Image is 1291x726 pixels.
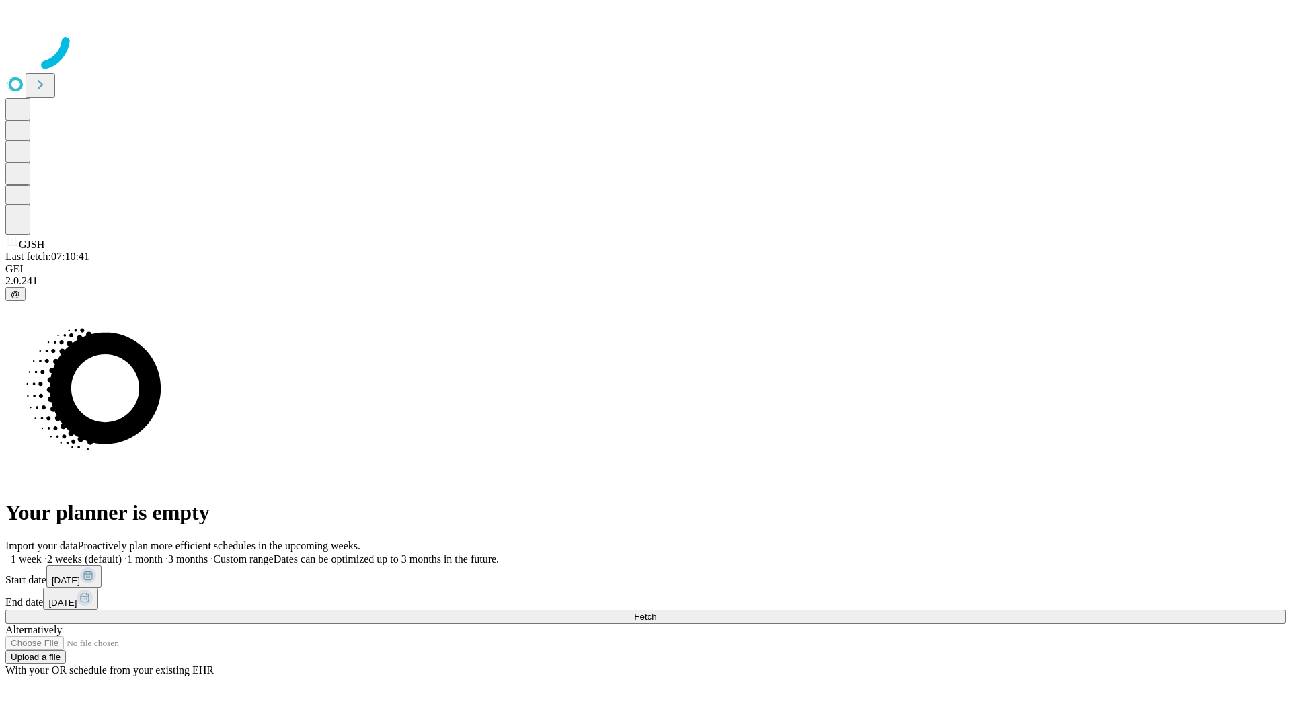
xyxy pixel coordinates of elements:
[213,553,273,565] span: Custom range
[46,565,102,588] button: [DATE]
[5,624,62,635] span: Alternatively
[43,588,98,610] button: [DATE]
[5,565,1286,588] div: Start date
[11,289,20,299] span: @
[48,598,77,608] span: [DATE]
[52,575,80,586] span: [DATE]
[5,275,1286,287] div: 2.0.241
[5,588,1286,610] div: End date
[274,553,499,565] span: Dates can be optimized up to 3 months in the future.
[5,287,26,301] button: @
[5,251,89,262] span: Last fetch: 07:10:41
[634,612,656,622] span: Fetch
[168,553,208,565] span: 3 months
[5,610,1286,624] button: Fetch
[78,540,360,551] span: Proactively plan more efficient schedules in the upcoming weeks.
[5,664,214,676] span: With your OR schedule from your existing EHR
[5,500,1286,525] h1: Your planner is empty
[47,553,122,565] span: 2 weeks (default)
[5,540,78,551] span: Import your data
[11,553,42,565] span: 1 week
[127,553,163,565] span: 1 month
[19,239,44,250] span: GJSH
[5,263,1286,275] div: GEI
[5,650,66,664] button: Upload a file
